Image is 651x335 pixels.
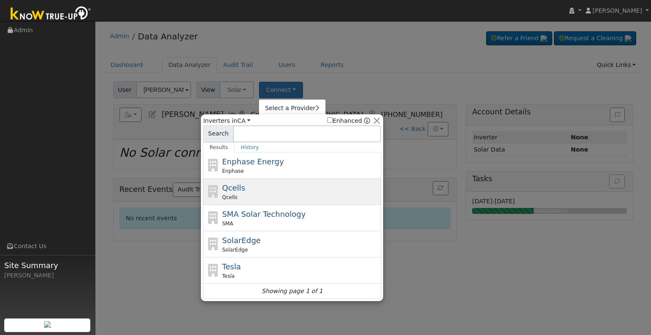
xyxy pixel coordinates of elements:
[593,7,642,14] span: [PERSON_NAME]
[222,236,261,245] span: SolarEdge
[222,262,241,271] span: Tesla
[222,157,284,166] span: Enphase Energy
[4,271,91,280] div: [PERSON_NAME]
[4,260,91,271] span: Site Summary
[222,167,244,175] span: Enphase
[203,142,234,152] a: Results
[222,246,248,254] span: SolarEdge
[222,220,233,227] span: SMA
[222,194,237,201] span: Qcells
[327,116,370,125] span: Show enhanced providers
[259,102,325,114] a: Select a Provider
[262,287,323,296] i: Showing page 1 of 1
[237,117,250,124] a: CA
[327,116,362,125] label: Enhanced
[364,117,370,124] a: Enhanced Providers
[222,210,306,219] span: SMA Solar Technology
[327,117,333,123] input: Enhanced
[203,116,250,125] span: Inverters in
[44,321,51,328] img: retrieve
[6,5,95,24] img: Know True-Up
[203,125,233,142] span: Search
[234,142,265,152] a: History
[222,183,245,192] span: Qcells
[222,272,235,280] span: Tesla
